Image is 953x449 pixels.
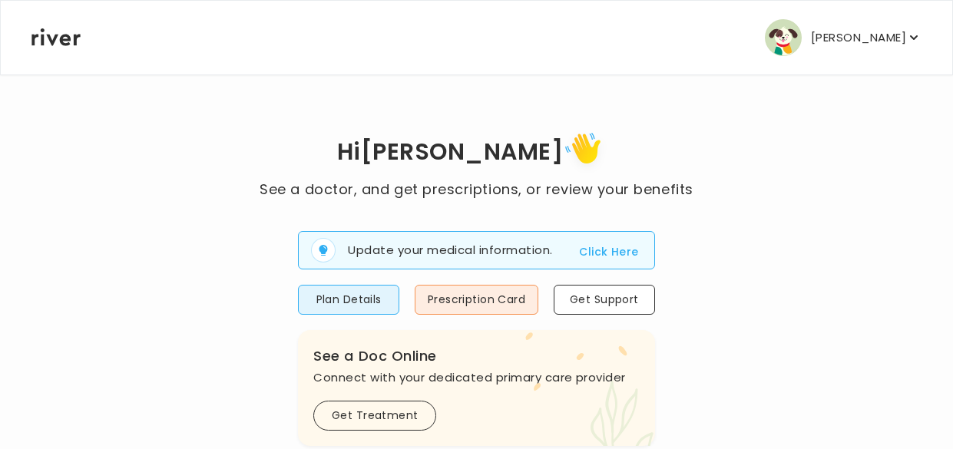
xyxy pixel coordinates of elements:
h3: See a Doc Online [313,345,639,367]
p: Update your medical information. [348,242,552,259]
p: See a doctor, and get prescriptions, or review your benefits [260,179,693,200]
button: Get Support [554,285,655,315]
button: Click Here [579,243,638,261]
button: Get Treatment [313,401,436,431]
p: Connect with your dedicated primary care provider [313,367,639,388]
h1: Hi [PERSON_NAME] [260,127,693,179]
img: user avatar [765,19,802,56]
p: [PERSON_NAME] [811,27,906,48]
button: Plan Details [298,285,399,315]
button: user avatar[PERSON_NAME] [765,19,922,56]
button: Prescription Card [415,285,538,315]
